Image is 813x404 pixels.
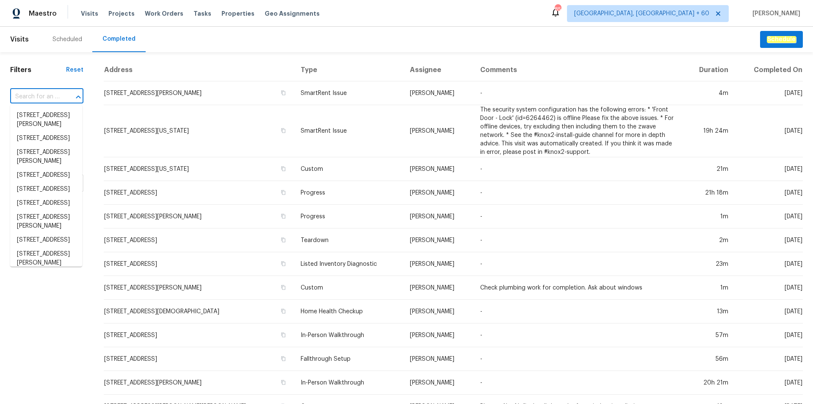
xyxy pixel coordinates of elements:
[683,323,735,347] td: 57m
[767,36,796,43] em: Schedule
[10,210,82,233] li: [STREET_ADDRESS][PERSON_NAME]
[473,323,683,347] td: -
[555,5,561,14] div: 850
[683,300,735,323] td: 13m
[294,276,403,300] td: Custom
[294,181,403,205] td: Progress
[403,252,473,276] td: [PERSON_NAME]
[66,66,83,74] div: Reset
[683,252,735,276] td: 23m
[735,105,803,157] td: [DATE]
[735,81,803,105] td: [DATE]
[403,347,473,371] td: [PERSON_NAME]
[403,228,473,252] td: [PERSON_NAME]
[104,371,294,395] td: [STREET_ADDRESS][PERSON_NAME]
[279,165,287,173] button: Copy Address
[683,228,735,252] td: 2m
[473,300,683,323] td: -
[403,59,473,81] th: Assignee
[279,260,287,267] button: Copy Address
[735,205,803,228] td: [DATE]
[473,157,683,181] td: -
[403,371,473,395] td: [PERSON_NAME]
[279,379,287,386] button: Copy Address
[10,109,82,131] li: [STREET_ADDRESS][PERSON_NAME]
[104,205,294,228] td: [STREET_ADDRESS][PERSON_NAME]
[194,11,211,17] span: Tasks
[279,189,287,196] button: Copy Address
[683,59,735,81] th: Duration
[403,323,473,347] td: [PERSON_NAME]
[683,347,735,371] td: 56m
[104,59,294,81] th: Address
[683,371,735,395] td: 20h 21m
[403,276,473,300] td: [PERSON_NAME]
[294,205,403,228] td: Progress
[72,91,84,103] button: Close
[294,323,403,347] td: In-Person Walkthrough
[683,181,735,205] td: 21h 18m
[145,9,183,18] span: Work Orders
[473,81,683,105] td: -
[473,276,683,300] td: Check plumbing work for completion. Ask about windows
[735,157,803,181] td: [DATE]
[53,35,82,44] div: Scheduled
[403,181,473,205] td: [PERSON_NAME]
[735,347,803,371] td: [DATE]
[683,105,735,157] td: 19h 24m
[735,276,803,300] td: [DATE]
[473,347,683,371] td: -
[104,181,294,205] td: [STREET_ADDRESS]
[403,300,473,323] td: [PERSON_NAME]
[294,105,403,157] td: SmartRent Issue
[473,371,683,395] td: -
[10,233,82,247] li: [STREET_ADDRESS]
[749,9,800,18] span: [PERSON_NAME]
[279,212,287,220] button: Copy Address
[221,9,254,18] span: Properties
[735,181,803,205] td: [DATE]
[279,331,287,339] button: Copy Address
[683,157,735,181] td: 21m
[29,9,57,18] span: Maestro
[683,205,735,228] td: 1m
[279,307,287,315] button: Copy Address
[10,30,29,49] span: Visits
[102,35,135,43] div: Completed
[403,81,473,105] td: [PERSON_NAME]
[683,276,735,300] td: 1m
[10,145,82,168] li: [STREET_ADDRESS][PERSON_NAME]
[473,228,683,252] td: -
[294,59,403,81] th: Type
[279,236,287,244] button: Copy Address
[104,105,294,157] td: [STREET_ADDRESS][US_STATE]
[294,228,403,252] td: Teardown
[294,371,403,395] td: In-Person Walkthrough
[735,228,803,252] td: [DATE]
[760,31,803,48] button: Schedule
[279,127,287,134] button: Copy Address
[104,276,294,300] td: [STREET_ADDRESS][PERSON_NAME]
[104,81,294,105] td: [STREET_ADDRESS][PERSON_NAME]
[473,105,683,157] td: The security system configuration has the following errors: * 'Front Door - Lock' (id=6264462) is...
[294,157,403,181] td: Custom
[403,157,473,181] td: [PERSON_NAME]
[104,323,294,347] td: [STREET_ADDRESS]
[473,252,683,276] td: -
[294,347,403,371] td: Fallthrough Setup
[104,300,294,323] td: [STREET_ADDRESS][DEMOGRAPHIC_DATA]
[683,81,735,105] td: 4m
[279,355,287,362] button: Copy Address
[10,66,66,74] h1: Filters
[473,181,683,205] td: -
[574,9,709,18] span: [GEOGRAPHIC_DATA], [GEOGRAPHIC_DATA] + 60
[10,196,82,210] li: [STREET_ADDRESS]
[735,323,803,347] td: [DATE]
[294,252,403,276] td: Listed Inventory Diagnostic
[104,157,294,181] td: [STREET_ADDRESS][US_STATE]
[403,105,473,157] td: [PERSON_NAME]
[294,300,403,323] td: Home Health Checkup
[10,90,60,103] input: Search for an address...
[10,247,82,270] li: [STREET_ADDRESS][PERSON_NAME]
[10,182,82,196] li: [STREET_ADDRESS]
